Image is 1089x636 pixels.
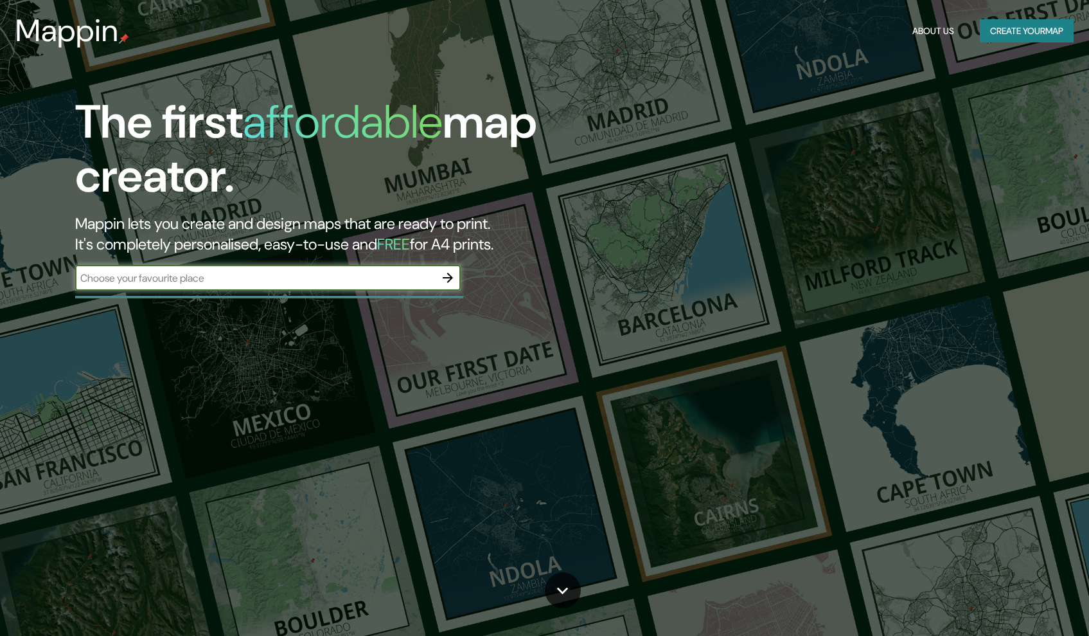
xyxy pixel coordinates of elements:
[75,214,620,255] h2: Mappin lets you create and design maps that are ready to print. It's completely personalised, eas...
[119,33,129,44] img: mappin-pin
[243,92,443,152] h1: affordable
[907,19,959,43] button: About Us
[75,95,620,214] h1: The first map creator.
[980,19,1074,43] button: Create yourmap
[75,271,435,286] input: Choose your favourite place
[15,13,119,49] h3: Mappin
[377,234,410,254] h5: FREE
